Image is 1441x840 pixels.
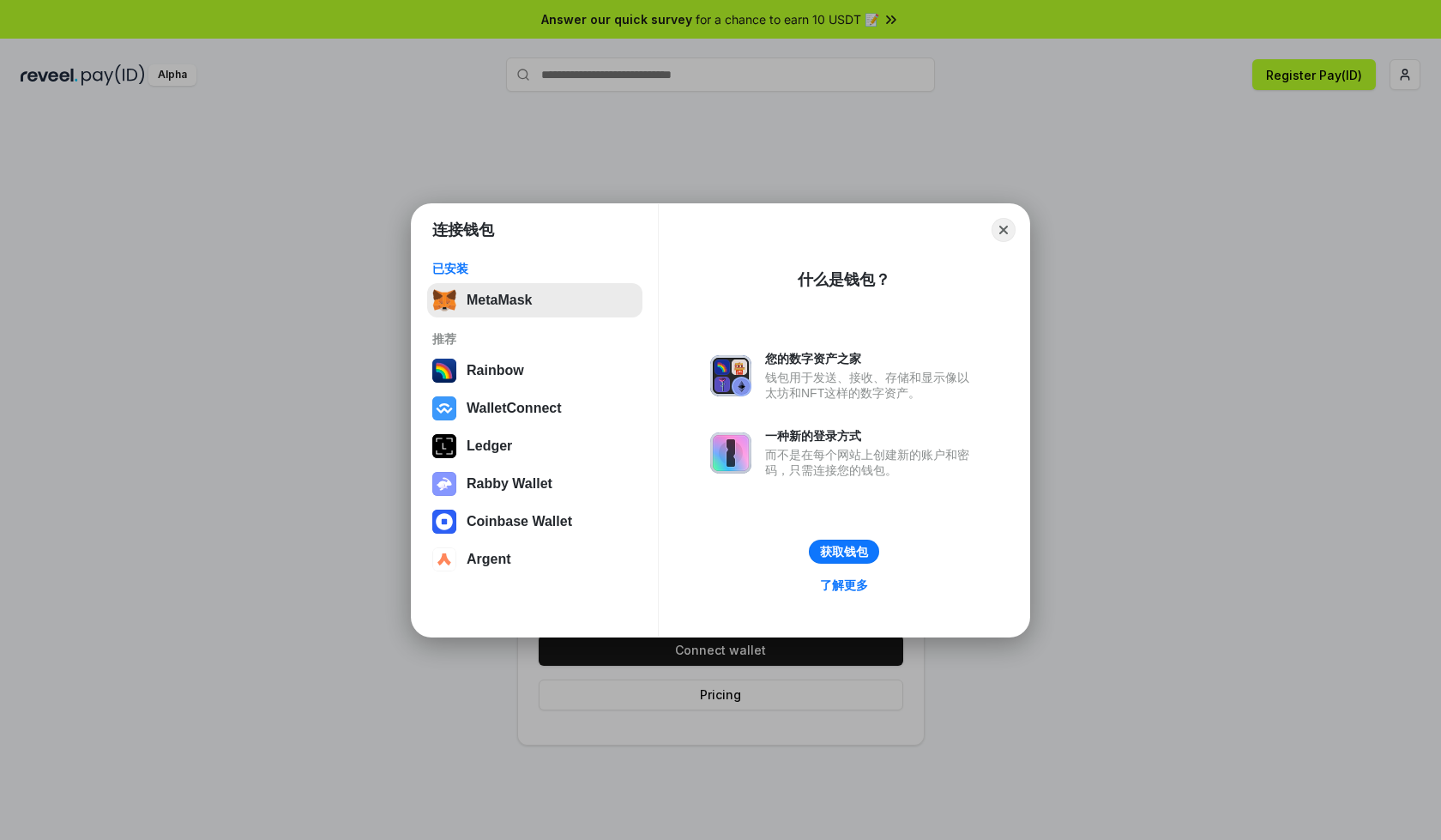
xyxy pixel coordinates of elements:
[432,331,637,347] div: 推荐
[810,574,878,596] a: 了解更多
[427,542,642,577] button: Argent
[427,283,642,317] button: MetaMask
[467,438,512,454] div: Ledger
[467,401,562,416] div: WalletConnect
[467,552,511,567] div: Argent
[432,510,456,534] img: svg+xml,%3Csvg%20width%3D%2228%22%20height%3D%2228%22%20viewBox%3D%220%200%2028%2028%22%20fill%3D...
[427,354,642,388] button: Rainbow
[467,363,524,378] div: Rainbow
[427,505,642,539] button: Coinbase Wallet
[467,514,572,529] div: Coinbase Wallet
[765,351,978,366] div: 您的数字资产之家
[432,472,456,496] img: svg+xml,%3Csvg%20xmlns%3D%22http%3A%2F%2Fwww.w3.org%2F2000%2Fsvg%22%20fill%3D%22none%22%20viewBox...
[432,434,456,458] img: svg+xml,%3Csvg%20xmlns%3D%22http%3A%2F%2Fwww.w3.org%2F2000%2Fsvg%22%20width%3D%2228%22%20height%3...
[427,429,642,463] button: Ledger
[820,544,868,559] div: 获取钱包
[765,370,978,401] div: 钱包用于发送、接收、存储和显示像以太坊和NFT这样的数字资产。
[427,391,642,426] button: WalletConnect
[798,269,890,290] div: 什么是钱包？
[432,396,456,420] img: svg+xml,%3Csvg%20width%3D%2228%22%20height%3D%2228%22%20viewBox%3D%220%200%2028%2028%22%20fill%3D...
[467,476,552,492] div: Rabby Wallet
[710,355,751,396] img: svg+xml,%3Csvg%20xmlns%3D%22http%3A%2F%2Fwww.w3.org%2F2000%2Fsvg%22%20fill%3D%22none%22%20viewBox...
[432,220,494,240] h1: 连接钱包
[765,447,978,478] div: 而不是在每个网站上创建新的账户和密码，只需连接您的钱包。
[467,293,532,308] div: MetaMask
[427,467,642,501] button: Rabby Wallet
[992,218,1016,242] button: Close
[765,428,978,444] div: 一种新的登录方式
[809,540,879,564] button: 获取钱包
[710,432,751,474] img: svg+xml,%3Csvg%20xmlns%3D%22http%3A%2F%2Fwww.w3.org%2F2000%2Fsvg%22%20fill%3D%22none%22%20viewBox...
[432,547,456,571] img: svg+xml,%3Csvg%20width%3D%2228%22%20height%3D%2228%22%20viewBox%3D%220%200%2028%2028%22%20fill%3D...
[432,288,456,312] img: svg+xml,%3Csvg%20fill%3D%22none%22%20height%3D%2233%22%20viewBox%3D%220%200%2035%2033%22%20width%...
[432,359,456,383] img: svg+xml,%3Csvg%20width%3D%22120%22%20height%3D%22120%22%20viewBox%3D%220%200%20120%20120%22%20fil...
[432,261,637,276] div: 已安装
[820,577,868,593] div: 了解更多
